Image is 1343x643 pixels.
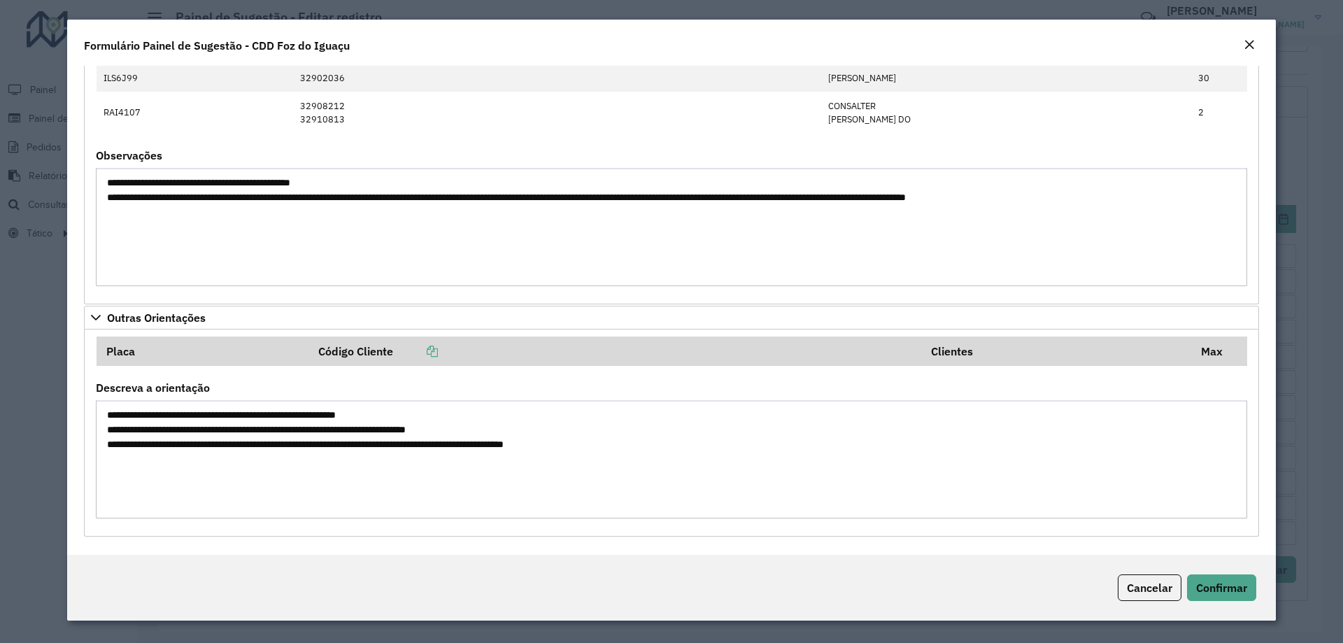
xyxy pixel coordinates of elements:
[393,344,438,358] a: Copiar
[921,337,1191,366] th: Clientes
[1244,39,1255,50] em: Fechar
[821,64,1191,92] td: [PERSON_NAME]
[1187,574,1256,601] button: Confirmar
[1127,581,1172,595] span: Cancelar
[1191,64,1247,92] td: 30
[97,64,293,92] td: ILS6J99
[84,28,1259,304] div: Mapas Sugeridos: Placa-Cliente
[84,330,1259,537] div: Outras Orientações
[293,64,821,92] td: 32902036
[1191,337,1247,366] th: Max
[97,92,293,133] td: RAI4107
[1196,581,1247,595] span: Confirmar
[1118,574,1181,601] button: Cancelar
[1191,92,1247,133] td: 2
[96,379,210,396] label: Descreva a orientação
[107,312,206,323] span: Outras Orientações
[84,306,1259,330] a: Outras Orientações
[97,337,309,366] th: Placa
[1239,36,1259,55] button: Close
[293,92,821,133] td: 32908212 32910813
[821,92,1191,133] td: CONSALTER [PERSON_NAME] DO
[84,37,350,54] h4: Formulário Painel de Sugestão - CDD Foz do Iguaçu
[309,337,922,366] th: Código Cliente
[96,147,162,164] label: Observações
